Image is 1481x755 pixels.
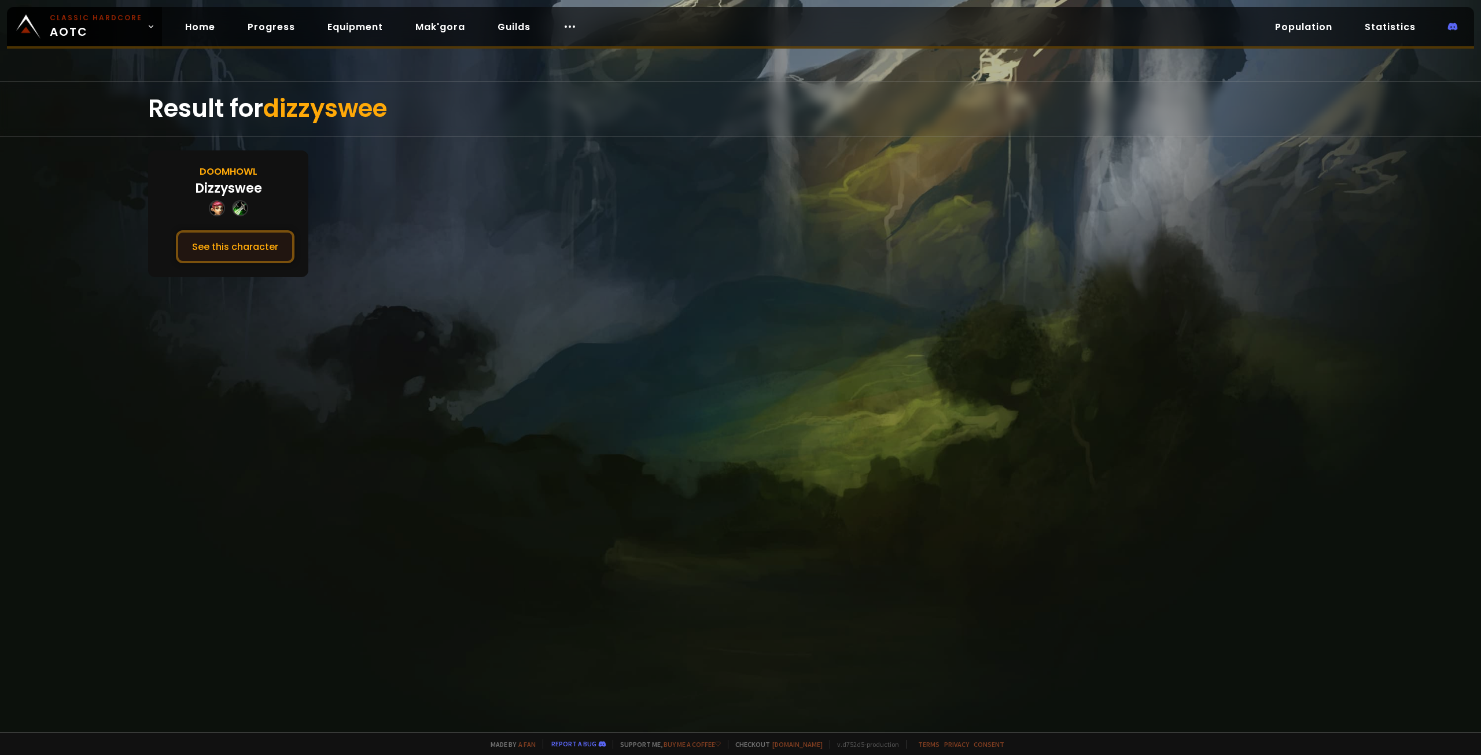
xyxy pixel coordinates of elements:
[772,740,823,749] a: [DOMAIN_NAME]
[518,740,536,749] a: a fan
[1355,15,1425,39] a: Statistics
[176,15,224,39] a: Home
[195,179,262,198] div: Dizzyswee
[238,15,304,39] a: Progress
[318,15,392,39] a: Equipment
[1266,15,1342,39] a: Population
[176,230,294,263] button: See this character
[974,740,1004,749] a: Consent
[918,740,940,749] a: Terms
[484,740,536,749] span: Made by
[50,13,142,40] span: AOTC
[148,82,1333,136] div: Result for
[200,164,257,179] div: Doomhowl
[830,740,899,749] span: v. d752d5 - production
[263,91,387,126] span: dizzyswee
[728,740,823,749] span: Checkout
[613,740,721,749] span: Support me,
[664,740,721,749] a: Buy me a coffee
[551,739,596,748] a: Report a bug
[488,15,540,39] a: Guilds
[406,15,474,39] a: Mak'gora
[7,7,162,46] a: Classic HardcoreAOTC
[944,740,969,749] a: Privacy
[50,13,142,23] small: Classic Hardcore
